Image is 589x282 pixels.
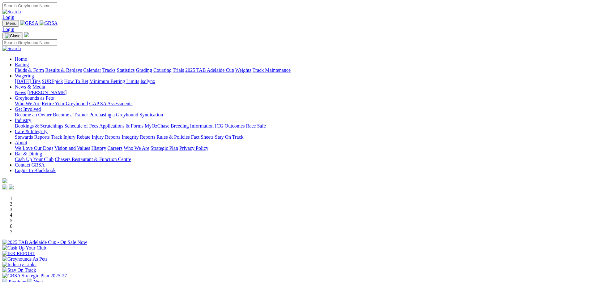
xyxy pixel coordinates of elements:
a: Tracks [102,67,116,73]
img: facebook.svg [2,184,7,189]
input: Search [2,2,57,9]
a: How To Bet [64,79,88,84]
div: Get Involved [15,112,587,118]
a: News & Media [15,84,45,89]
a: Schedule of Fees [64,123,98,128]
a: Race Safe [246,123,266,128]
a: MyOzChase [145,123,169,128]
img: Close [5,33,20,38]
img: Industry Links [2,262,36,267]
a: Get Involved [15,106,41,112]
a: ICG Outcomes [215,123,245,128]
img: IER REPORT [2,251,35,256]
a: Isolynx [140,79,155,84]
a: Care & Integrity [15,129,48,134]
a: Bar & Dining [15,151,42,156]
a: Login [2,27,14,32]
a: Track Maintenance [253,67,291,73]
a: Rules & Policies [156,134,190,140]
button: Toggle navigation [2,33,23,39]
a: Login [2,15,14,20]
a: Careers [107,145,122,151]
a: Retire Your Greyhound [42,101,88,106]
div: Wagering [15,79,587,84]
img: logo-grsa-white.png [24,32,29,37]
span: Menu [6,21,16,26]
a: [DATE] Tips [15,79,41,84]
a: Weights [235,67,251,73]
a: Syndication [139,112,163,117]
a: [PERSON_NAME] [27,90,66,95]
a: Trials [173,67,184,73]
a: GAP SA Assessments [89,101,133,106]
a: Breeding Information [171,123,214,128]
img: GRSA [20,20,38,26]
a: Minimum Betting Limits [89,79,139,84]
a: Become an Owner [15,112,52,117]
a: Coursing [153,67,172,73]
a: Who We Are [124,145,149,151]
a: Fields & Form [15,67,44,73]
a: Applications & Forms [99,123,143,128]
a: Statistics [117,67,135,73]
img: 2025 TAB Adelaide Cup - On Sale Now [2,240,87,245]
input: Search [2,39,57,46]
a: Greyhounds as Pets [15,95,54,101]
a: Fact Sheets [191,134,214,140]
div: Bar & Dining [15,157,587,162]
img: GRSA Strategic Plan 2025-27 [2,273,67,279]
img: Cash Up Your Club [2,245,46,251]
a: We Love Our Dogs [15,145,53,151]
a: Grading [136,67,152,73]
a: History [91,145,106,151]
div: Greyhounds as Pets [15,101,587,106]
a: Stay On Track [215,134,243,140]
div: Racing [15,67,587,73]
a: About [15,140,27,145]
a: Vision and Values [54,145,90,151]
img: Stay On Track [2,267,36,273]
img: Search [2,46,21,51]
a: Purchasing a Greyhound [89,112,138,117]
img: GRSA [40,20,58,26]
a: Privacy Policy [179,145,208,151]
a: Contact GRSA [15,162,45,167]
a: Integrity Reports [122,134,155,140]
img: twitter.svg [9,184,14,189]
a: Wagering [15,73,34,78]
div: Care & Integrity [15,134,587,140]
a: Strategic Plan [151,145,178,151]
a: News [15,90,26,95]
a: Industry [15,118,31,123]
a: Bookings & Scratchings [15,123,63,128]
div: News & Media [15,90,587,95]
img: Search [2,9,21,15]
a: Who We Are [15,101,41,106]
div: Industry [15,123,587,129]
div: About [15,145,587,151]
a: 2025 TAB Adelaide Cup [185,67,234,73]
a: Results & Replays [45,67,82,73]
a: Track Injury Rebate [51,134,90,140]
a: Injury Reports [92,134,120,140]
a: Home [15,56,27,62]
a: Login To Blackbook [15,168,56,173]
a: Become a Trainer [53,112,88,117]
a: SUREpick [42,79,63,84]
a: Racing [15,62,29,67]
a: Calendar [83,67,101,73]
a: Cash Up Your Club [15,157,53,162]
button: Toggle navigation [2,20,19,27]
a: Chasers Restaurant & Function Centre [55,157,131,162]
img: Greyhounds As Pets [2,256,48,262]
a: Stewards Reports [15,134,49,140]
img: logo-grsa-white.png [2,178,7,183]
